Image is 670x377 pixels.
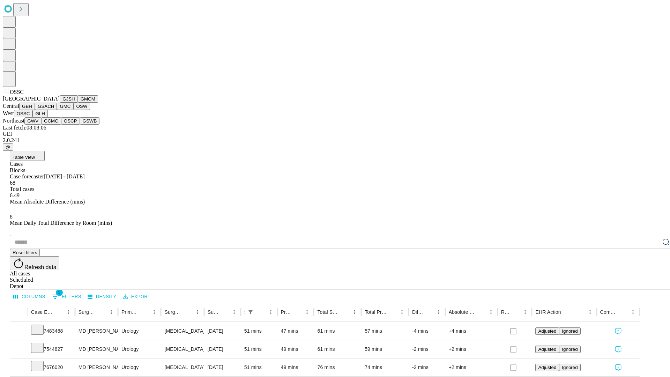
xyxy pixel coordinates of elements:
div: 59 mins [365,340,405,358]
button: Adjusted [535,364,559,371]
div: Surgery Name [164,309,182,315]
button: Sort [140,307,149,317]
div: Primary Service [121,309,139,315]
div: MD [PERSON_NAME] Md [79,340,114,358]
span: Refresh data [24,264,57,270]
span: 8 [10,214,13,220]
span: [DATE] - [DATE] [44,173,84,179]
button: GBH [19,103,35,110]
div: Urology [121,358,157,376]
button: Sort [476,307,486,317]
button: Sort [219,307,229,317]
button: Sort [424,307,434,317]
div: Total Predicted Duration [365,309,387,315]
div: MD [PERSON_NAME] Md [79,322,114,340]
button: GSACH [35,103,57,110]
button: Reset filters [10,249,40,256]
div: -2 mins [412,358,442,376]
button: Menu [628,307,638,317]
button: Sort [256,307,266,317]
div: Urology [121,340,157,358]
span: West [3,110,14,116]
button: Table View [10,151,45,161]
div: 51 mins [244,358,274,376]
button: Sort [292,307,302,317]
span: Ignored [562,328,578,334]
span: Adjusted [538,328,556,334]
button: Menu [149,307,159,317]
div: 57 mins [365,322,405,340]
div: 7544827 [31,340,72,358]
button: Sort [618,307,628,317]
span: Case forecaster [10,173,44,179]
span: 68 [10,180,15,186]
div: Absolute Difference [449,309,476,315]
span: Last fetch: 08:08:06 [3,125,46,131]
div: Surgery Date [208,309,219,315]
div: [DATE] [208,358,237,376]
div: 74 mins [365,358,405,376]
div: Comments [600,309,618,315]
button: Sort [562,307,572,317]
button: Adjusted [535,327,559,335]
span: Ignored [562,347,578,352]
button: Sort [97,307,106,317]
button: Menu [350,307,359,317]
span: @ [6,145,10,150]
span: 1 [56,289,63,296]
div: 7676020 [31,358,72,376]
div: +2 mins [449,340,494,358]
button: Menu [266,307,276,317]
button: Menu [434,307,444,317]
button: Menu [520,307,530,317]
button: GMC [57,103,73,110]
button: Refresh data [10,256,59,270]
button: Ignored [559,346,580,353]
span: Table View [13,155,35,160]
div: 76 mins [317,358,358,376]
span: [GEOGRAPHIC_DATA] [3,96,60,102]
button: Expand [14,325,24,338]
button: OSW [74,103,90,110]
div: -4 mins [412,322,442,340]
button: @ [3,143,13,151]
button: GCMC [41,117,61,125]
button: Ignored [559,364,580,371]
button: GJSH [60,95,78,103]
div: 47 mins [281,322,311,340]
div: 7483488 [31,322,72,340]
div: Urology [121,322,157,340]
button: GLH [32,110,47,117]
div: Predicted In Room Duration [281,309,292,315]
div: Scheduled In Room Duration [244,309,245,315]
button: Sort [54,307,64,317]
button: Show filters [50,291,83,302]
span: Central [3,103,19,109]
div: EHR Action [535,309,561,315]
span: OSSC [10,89,24,95]
div: GEI [3,131,667,137]
div: [DATE] [208,340,237,358]
span: 6.49 [10,192,20,198]
div: Resolved in EHR [501,309,510,315]
button: Export [121,291,152,302]
button: Adjusted [535,346,559,353]
button: Sort [183,307,193,317]
button: Sort [340,307,350,317]
button: Menu [64,307,73,317]
button: Show filters [246,307,255,317]
span: Mean Absolute Difference (mins) [10,199,85,205]
div: 49 mins [281,340,311,358]
span: Total cases [10,186,34,192]
button: Expand [14,343,24,356]
div: 61 mins [317,340,358,358]
div: 61 mins [317,322,358,340]
div: 51 mins [244,340,274,358]
button: Menu [486,307,496,317]
div: 1 active filter [246,307,255,317]
div: +4 mins [449,322,494,340]
span: Adjusted [538,365,556,370]
span: Ignored [562,365,578,370]
div: -2 mins [412,340,442,358]
div: +2 mins [449,358,494,376]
